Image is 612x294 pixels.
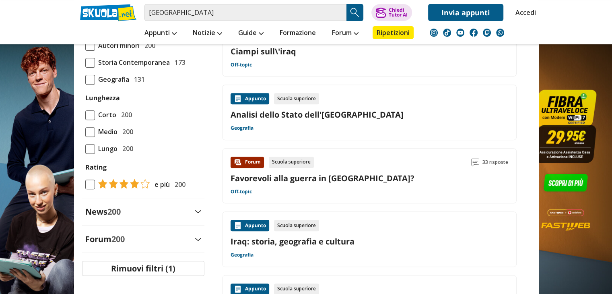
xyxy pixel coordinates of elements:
span: 131 [131,74,145,85]
div: Scuola superiore [269,157,314,168]
img: Appunti contenuto [234,95,242,103]
a: Appunti [142,26,179,41]
a: Ripetizioni [373,26,414,39]
span: 33 risposte [482,157,508,168]
span: Medio [95,126,117,137]
label: Forum [85,234,125,244]
a: Iraq: storia, geografia e cultura [231,236,508,247]
img: Appunti contenuto [234,285,242,293]
img: instagram [430,29,438,37]
a: Geografia [231,125,253,131]
a: Favorevoli alla guerra in [GEOGRAPHIC_DATA]? [231,173,414,184]
a: Invia appunti [428,4,503,21]
img: Cerca appunti, riassunti o versioni [349,6,361,19]
span: Geografia [95,74,129,85]
span: e più [151,179,170,190]
div: Scuola superiore [274,93,319,104]
img: facebook [470,29,478,37]
span: 200 [119,126,133,137]
span: 200 [111,234,125,244]
span: 200 [141,40,155,51]
img: youtube [456,29,464,37]
a: Off-topic [231,188,252,195]
img: Apri e chiudi sezione [195,210,201,213]
img: twitch [483,29,491,37]
button: Rimuovi filtri (1) [82,261,204,276]
div: Scuola superiore [274,220,319,231]
label: Rating [85,162,201,172]
span: 200 [119,143,133,154]
span: Storia Contemporanea [95,57,170,68]
img: Commenti lettura [471,158,479,166]
a: Analisi dello Stato dell'[GEOGRAPHIC_DATA] [231,109,508,120]
div: Appunto [231,220,269,231]
img: WhatsApp [496,29,504,37]
a: Accedi [515,4,532,21]
img: Forum contenuto [234,158,242,166]
a: Off-topic [231,62,252,68]
span: 200 [118,110,132,120]
span: 200 [171,179,185,190]
a: Notizie [191,26,224,41]
a: Formazione [278,26,318,41]
img: tiktok [443,29,451,37]
span: 173 [171,57,185,68]
label: Lunghezza [85,93,120,102]
a: Geografia [231,252,253,258]
img: Apri e chiudi sezione [195,238,201,241]
div: Forum [231,157,264,168]
a: Forum [330,26,361,41]
a: Ciampi sull\'iraq [231,46,296,57]
img: Appunti contenuto [234,222,242,230]
span: Autori minori [95,40,140,51]
input: Cerca appunti, riassunti o versioni [144,4,346,21]
a: Guide [236,26,266,41]
img: tasso di risposta 4+ [95,179,150,188]
button: ChiediTutor AI [371,4,412,21]
span: Lungo [95,143,117,154]
div: Appunto [231,93,269,104]
div: Chiedi Tutor AI [388,8,407,17]
label: News [85,206,121,217]
span: Corto [95,110,116,120]
span: 200 [107,206,121,217]
button: Search Button [346,4,363,21]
